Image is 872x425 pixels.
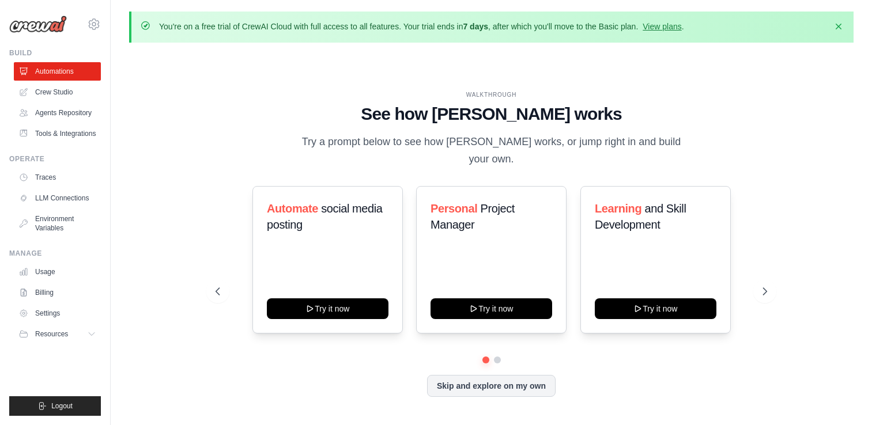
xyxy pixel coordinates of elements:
a: Crew Studio [14,83,101,101]
p: You're on a free trial of CrewAI Cloud with full access to all features. Your trial ends in , aft... [159,21,684,32]
span: Automate [267,202,318,215]
span: Logout [51,401,73,411]
a: Traces [14,168,101,187]
button: Try it now [267,298,388,319]
div: Build [9,48,101,58]
a: Usage [14,263,101,281]
h1: See how [PERSON_NAME] works [216,104,768,124]
a: View plans [643,22,681,31]
span: and Skill Development [595,202,686,231]
a: Environment Variables [14,210,101,237]
span: Resources [35,329,68,339]
a: Settings [14,304,101,322]
div: Operate [9,154,101,164]
button: Skip and explore on my own [427,375,556,397]
span: social media posting [267,202,383,231]
a: LLM Connections [14,189,101,207]
div: Manage [9,249,101,258]
div: WALKTHROUGH [216,90,768,99]
img: Logo [9,16,67,33]
a: Tools & Integrations [14,124,101,143]
span: Project Manager [431,202,515,231]
button: Try it now [431,298,552,319]
a: Automations [14,62,101,81]
button: Try it now [595,298,716,319]
a: Agents Repository [14,104,101,122]
button: Logout [9,396,101,416]
a: Billing [14,283,101,302]
span: Learning [595,202,641,215]
strong: 7 days [463,22,488,31]
p: Try a prompt below to see how [PERSON_NAME] works, or jump right in and build your own. [298,134,685,168]
span: Personal [431,202,477,215]
button: Resources [14,325,101,343]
